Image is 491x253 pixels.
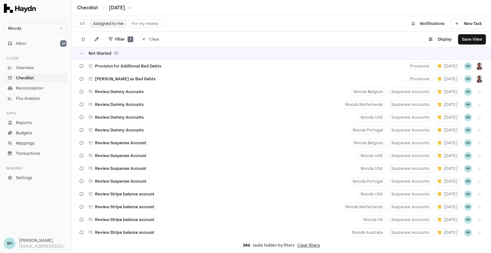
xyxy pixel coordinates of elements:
[16,41,26,46] span: Inbox
[8,26,21,31] span: Nivoda
[4,39,68,48] button: Inbox57
[95,102,144,107] span: Review Dummy Accounts
[95,217,154,222] span: Review Stripe balance account
[464,75,472,83] span: BH
[464,62,472,70] button: BH
[4,149,68,158] a: Transactions
[435,177,460,186] button: [DATE]
[438,115,457,120] span: [DATE]
[77,20,88,28] button: All
[109,5,131,11] button: [DATE]
[476,62,483,70] img: JP Smit
[464,139,472,147] span: BH
[435,152,460,160] button: [DATE]
[435,228,460,237] button: [DATE]
[435,62,460,70] button: [DATE]
[72,238,491,253] div: tasks hidden by filters
[464,165,472,172] button: BH
[388,164,433,173] button: Suspense Accounts
[95,140,146,146] span: Review Suspense Account
[109,5,125,11] span: [DATE]
[464,178,472,185] button: BH
[388,100,433,109] button: Suspense Accounts
[458,34,486,44] button: Save View
[388,88,433,96] button: Suspense Accounts
[297,243,320,248] button: Clear filters
[16,120,32,126] span: Reports
[4,108,68,118] div: Apps
[438,204,457,210] span: [DATE]
[351,88,386,96] button: Nivoda Belgium
[4,163,68,173] div: Manage
[435,139,460,147] button: [DATE]
[438,102,457,107] span: [DATE]
[4,238,15,249] span: BH
[438,192,457,197] span: [DATE]
[342,100,386,109] button: Nivoda Netherlands
[438,140,457,146] span: [DATE]
[438,217,457,222] span: [DATE]
[77,5,131,11] nav: breadcrumb
[435,190,460,198] button: [DATE]
[349,228,386,237] button: Nivoda Australia
[16,65,34,71] span: Overview
[358,190,386,198] button: Nivoda USA
[464,88,472,96] button: BH
[438,89,457,94] span: [DATE]
[388,177,433,186] button: Suspense Accounts
[16,175,32,181] span: Settings
[435,88,460,96] button: [DATE]
[407,75,433,83] button: Provisions
[95,230,154,235] span: Review Stripe balance account
[4,4,36,13] img: Haydn Logo
[4,94,68,103] a: Flux Analysis
[438,128,457,133] span: [DATE]
[464,216,472,224] button: BH
[451,19,486,29] button: New Task
[115,37,125,42] span: Filter
[388,152,433,160] button: Suspense Accounts
[105,34,137,44] button: Filter1
[358,113,386,122] button: Nivoda UAE
[16,75,34,81] span: Checklist
[464,203,472,211] button: BH
[4,118,68,127] a: Reports
[388,216,433,224] button: Suspense Accounts
[351,139,386,147] button: Nivoda Belgium
[361,216,386,224] button: Nivoda UK
[16,85,43,91] span: Reconciliation
[95,153,146,158] span: Review Suspense Account
[388,228,433,237] button: Suspense Accounts
[435,113,460,122] button: [DATE]
[438,179,457,184] span: [DATE]
[350,177,386,186] button: Nivoda Portugal
[388,203,433,211] button: Suspense Accounts
[438,230,457,235] span: [DATE]
[16,151,40,156] span: Transactions
[464,114,472,121] button: BH
[464,190,472,198] span: BH
[4,139,68,148] a: Mappings
[16,130,32,136] span: Budgets
[114,51,118,56] span: 33
[4,84,68,93] a: Reconciliation
[388,190,433,198] button: Suspense Accounts
[90,20,126,28] button: Assigned to me
[95,128,144,133] span: Review Dummy Accounts
[464,229,472,236] button: BH
[435,216,460,224] button: [DATE]
[464,126,472,134] button: BH
[95,192,154,197] span: Review Stripe balance account
[4,173,68,182] a: Settings
[464,152,472,160] button: BH
[476,75,483,83] button: JP Smit
[19,238,68,243] h3: [PERSON_NAME]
